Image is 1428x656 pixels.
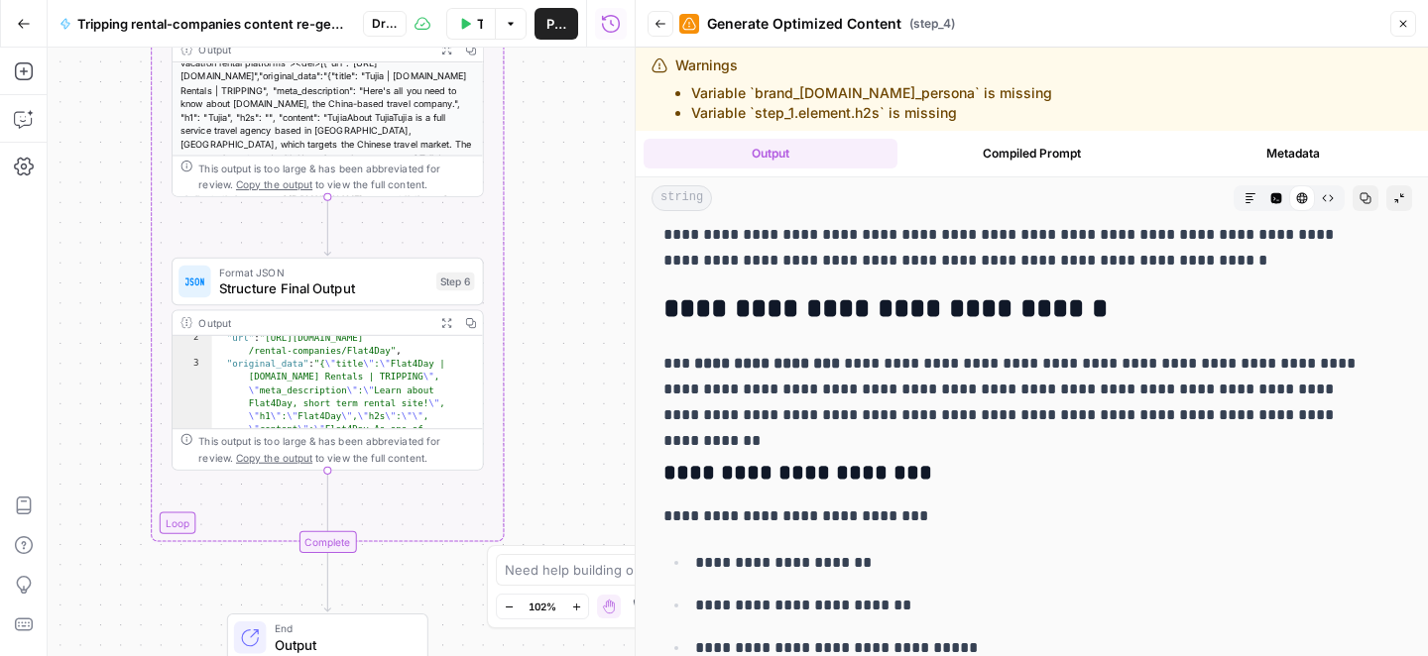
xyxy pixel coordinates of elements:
li: Variable `brand_[DOMAIN_NAME]_persona` is missing [691,83,1052,103]
span: Generate Optimized Content [707,14,901,34]
g: Edge from step_1-iteration-end to end [324,553,330,611]
div: This output is too large & has been abbreviated for review. to view the full content. [198,160,474,191]
div: Warnings [675,55,1052,123]
div: 2 [173,332,212,358]
g: Edge from step_5 to step_6 [324,197,330,256]
div: Output [198,41,427,56]
span: Output [275,634,412,654]
span: Test Workflow [477,14,483,34]
button: Publish [535,8,578,40]
div: Format JSONStructure Final OutputStep 6Output "url":"[URL][DOMAIN_NAME] /rental-companies/Flat4Da... [172,258,484,471]
div: <p><span data-changeset="true" data-changeset-index="0" data-reason="Replaced outdated Tujia cont... [173,15,483,246]
div: Output [198,315,427,331]
span: Structure Final Output [219,278,428,298]
div: Complete [298,531,356,553]
div: This output is too large & has been abbreviated for review. to view the full content. [198,433,474,465]
span: Copy the output [236,452,312,464]
div: Step 6 [436,273,475,290]
button: Test Workflow [446,8,495,40]
span: Format JSON [219,265,428,280]
button: Metadata [1166,139,1420,168]
span: Publish [546,14,566,34]
span: Copy the output [236,177,312,189]
li: Variable `step_1.element.h2s` is missing [691,103,1052,123]
div: Complete [172,531,484,553]
span: 102% [529,599,556,614]
span: Draft [372,15,398,33]
span: ( step_4 ) [909,15,955,33]
button: Output [644,139,897,168]
span: Tripping rental-companies content re-generation [77,14,347,34]
span: End [275,620,412,636]
span: string [652,185,712,211]
button: Compiled Prompt [905,139,1159,168]
button: Tripping rental-companies content re-generation [48,8,359,40]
